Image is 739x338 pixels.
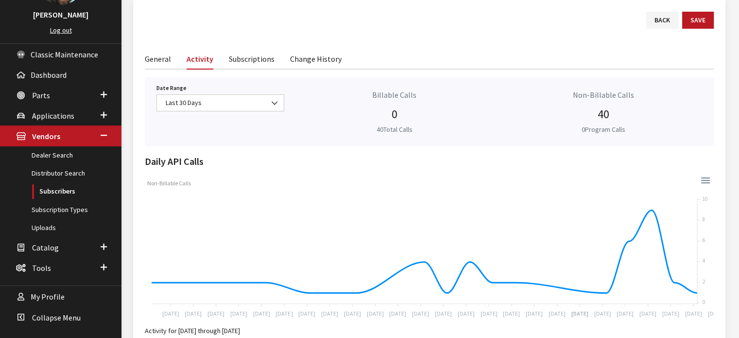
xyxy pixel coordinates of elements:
tspan: [DATE] [162,310,179,317]
tspan: [DATE] [481,310,498,317]
span: Parts [32,90,50,100]
tspan: [DATE] [253,310,270,317]
span: 40 [598,107,609,122]
span: Classic Maintenance [31,50,98,59]
tspan: [DATE] [549,310,566,317]
tspan: [DATE] [275,310,292,317]
tspan: [DATE] [639,310,656,317]
tspan: 2 [703,278,705,285]
tspan: [DATE] [412,310,429,317]
a: General [145,48,171,69]
span: My Profile [31,292,65,302]
tspan: [DATE] [707,310,724,317]
h3: [PERSON_NAME] [10,9,112,20]
h2: Daily API Calls [145,154,714,169]
tspan: [DATE] [503,310,520,317]
a: Change History [290,48,342,69]
tspan: [DATE] [389,310,406,317]
label: Date Range [156,84,187,92]
tspan: 4 [703,257,705,264]
a: Back [646,12,678,29]
a: Log out [50,26,72,35]
p: Billable Calls [296,89,493,101]
tspan: 0 [703,299,705,305]
tspan: [DATE] [685,310,702,317]
a: Subscriptions [229,48,275,69]
span: Dashboard [31,70,67,80]
tspan: [DATE] [458,310,475,317]
tspan: [DATE] [617,310,634,317]
tspan: 10 [703,196,707,202]
tspan: [DATE] [571,310,588,318]
tspan: [DATE] [435,310,452,317]
span: 0 [392,107,397,122]
tspan: [DATE] [344,310,361,317]
span: 40 [377,125,383,134]
tspan: 8 [703,216,705,223]
p: Non-Billable Calls [505,89,702,101]
tspan: [DATE] [321,310,338,317]
tspan: [DATE] [662,310,679,317]
span: 0 [582,125,585,134]
span: Catalog [32,243,59,252]
span: Last 30 Days [156,94,284,111]
div: Menu [700,174,709,183]
span: Collapse Menu [32,313,81,322]
span: Non-Billable Calls [140,179,191,187]
tspan: [DATE] [594,310,611,317]
span: Applications [32,111,74,121]
tspan: [DATE] [298,310,315,317]
span: Tools [32,263,51,273]
button: Save [682,12,714,29]
tspan: [DATE] [185,310,202,317]
span: Vendors [32,132,60,142]
small: Total Calls [377,125,412,134]
tspan: [DATE] [367,310,384,317]
tspan: [DATE] [230,310,247,317]
span: Last 30 Days [163,98,278,108]
tspan: [DATE] [526,310,543,317]
tspan: 6 [703,237,705,244]
tspan: [DATE] [207,310,224,317]
small: Activity for [DATE] through [DATE] [145,326,240,335]
a: Activity [187,48,213,70]
small: Program Calls [582,125,625,134]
